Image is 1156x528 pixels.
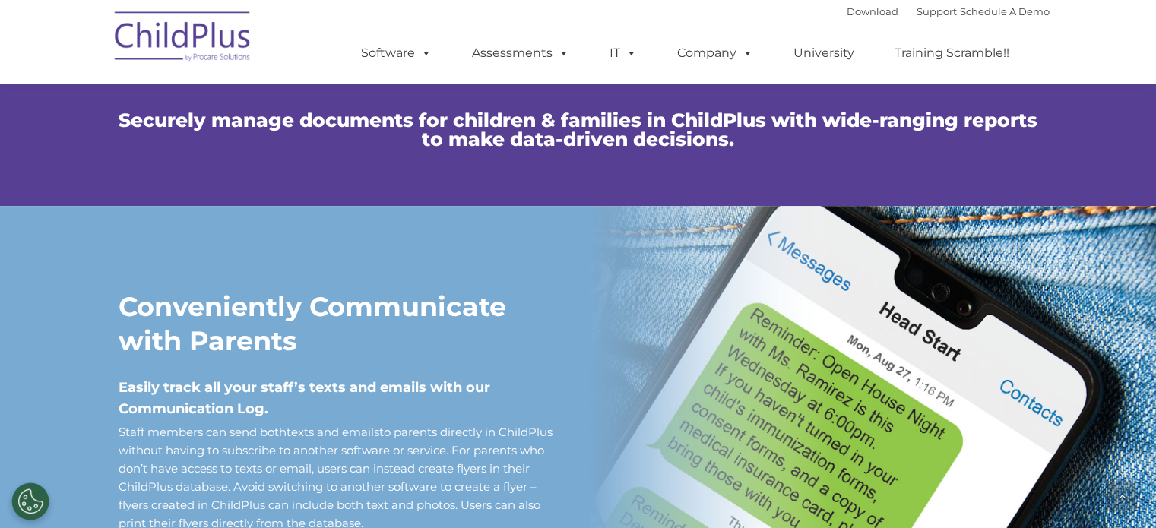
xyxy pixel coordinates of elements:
[879,38,1025,68] a: Training Scramble!!
[119,379,490,417] span: Easily track all your staff’s texts and emails with our Communication Log.
[662,38,768,68] a: Company
[917,5,957,17] a: Support
[847,5,1050,17] font: |
[287,425,379,439] a: texts and emails
[119,290,506,357] strong: Conveniently Communicate with Parents
[960,5,1050,17] a: Schedule A Demo
[594,38,652,68] a: IT
[847,5,898,17] a: Download
[908,364,1156,528] iframe: Chat Widget
[119,109,1037,150] span: Securely manage documents for children & families in ChildPlus with wide-ranging reports to make ...
[346,38,447,68] a: Software
[11,482,49,520] button: Cookies Settings
[778,38,869,68] a: University
[107,1,259,77] img: ChildPlus by Procare Solutions
[457,38,584,68] a: Assessments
